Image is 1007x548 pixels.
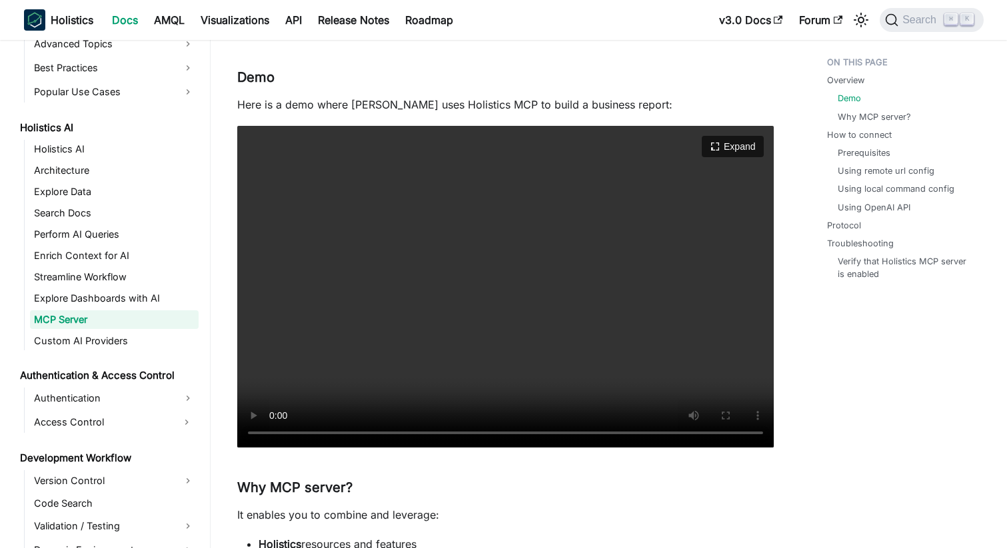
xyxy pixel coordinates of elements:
a: Demo [838,92,861,105]
a: HolisticsHolistics [24,9,93,31]
a: Protocol [827,219,861,232]
nav: Docs sidebar [11,40,211,548]
a: Perform AI Queries [30,225,199,244]
a: MCP Server [30,310,199,329]
video: Your browser does not support embedding video, but you can . [237,126,774,447]
a: Using OpenAI API [838,201,910,214]
a: Why MCP server? [838,111,911,123]
a: v3.0 Docs [711,9,791,31]
a: Holistics AI [30,140,199,158]
button: Expand video [702,136,763,157]
img: Holistics [24,9,45,31]
a: Version Control [30,470,199,491]
a: Roadmap [397,9,461,31]
a: Custom AI Providers [30,332,199,350]
a: AMQL [146,9,193,31]
a: Architecture [30,161,199,180]
span: Search [898,14,944,26]
a: Troubleshooting [827,237,894,250]
a: How to connect [827,129,892,141]
a: Best Practices [30,57,199,79]
kbd: ⌘ [944,13,958,25]
a: Advanced Topics [30,33,199,55]
a: Streamline Workflow [30,268,199,286]
a: Explore Data [30,182,199,201]
a: Access Control [30,411,175,433]
a: Holistics AI [16,119,199,137]
h3: Demo [237,69,774,86]
a: Development Workflow [16,449,199,467]
h3: Why MCP server? [237,479,774,496]
a: API [277,9,310,31]
a: Release Notes [310,9,397,31]
a: Forum [791,9,850,31]
a: Search Docs [30,204,199,222]
a: Authentication & Access Control [16,366,199,385]
a: Code Search [30,494,199,513]
button: Expand sidebar category 'Access Control' [175,411,199,433]
a: Enrich Context for AI [30,246,199,265]
b: Holistics [51,12,93,28]
kbd: K [960,13,974,25]
a: Using local command config [838,182,954,195]
p: It enables you to combine and leverage: [237,507,774,523]
a: Explore Dashboards with AI [30,289,199,308]
p: Here is a demo where [PERSON_NAME] uses Holistics MCP to build a business report: [237,97,774,113]
a: Popular Use Cases [30,81,199,103]
a: Overview [827,74,864,87]
a: Validation / Testing [30,515,199,537]
button: Search (Command+K) [880,8,983,32]
a: Visualizations [193,9,277,31]
a: Using remote url config [838,164,934,177]
a: Docs [104,9,146,31]
a: Verify that Holistics MCP server is enabled [838,255,970,280]
a: Prerequisites [838,146,890,159]
a: Authentication [30,388,199,409]
button: Switch between dark and light mode (currently light mode) [850,9,872,31]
